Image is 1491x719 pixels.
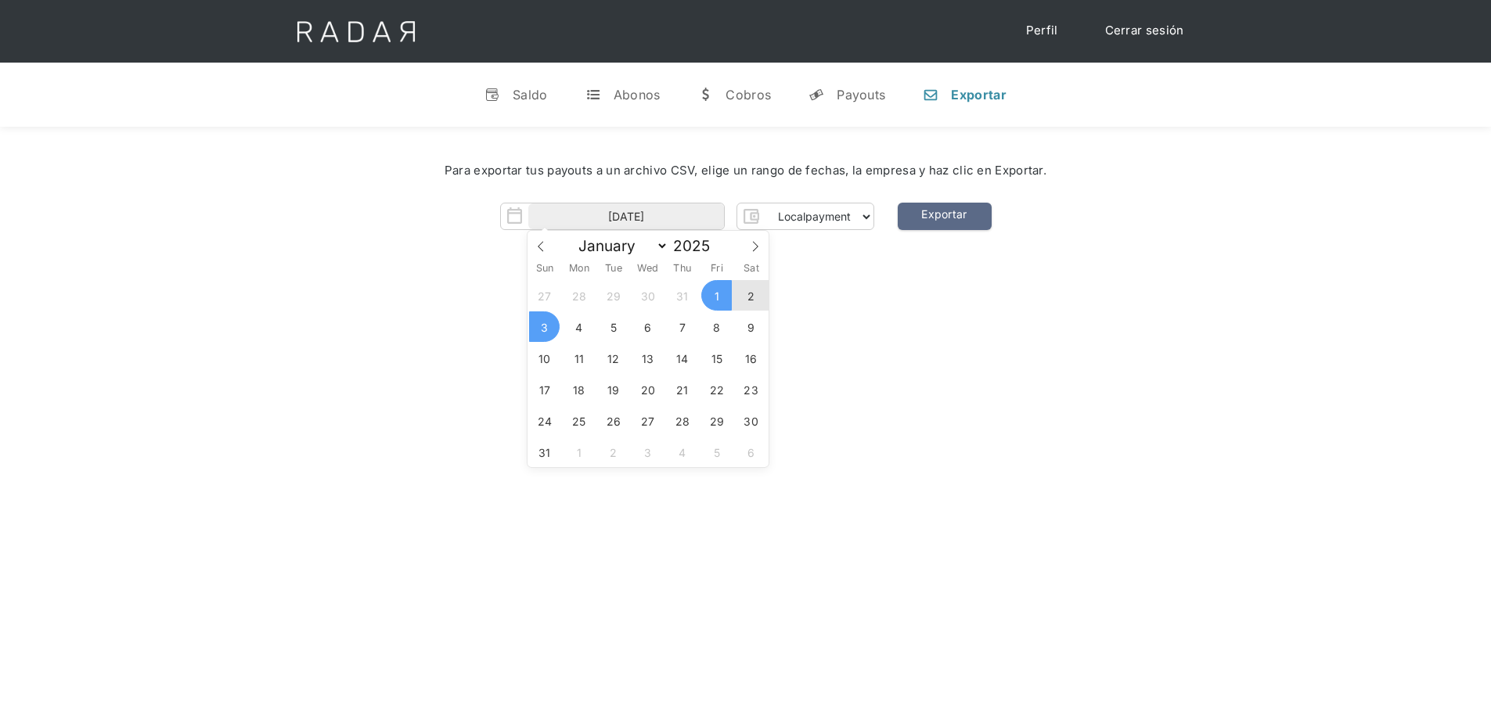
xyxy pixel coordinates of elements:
[736,343,766,373] span: August 16, 2025
[632,437,663,467] span: September 3, 2025
[564,374,594,404] span: August 18, 2025
[667,280,697,311] span: July 31, 2025
[564,437,594,467] span: September 1, 2025
[701,311,732,342] span: August 8, 2025
[585,87,601,102] div: t
[598,437,628,467] span: September 2, 2025
[598,311,628,342] span: August 5, 2025
[667,437,697,467] span: September 4, 2025
[564,280,594,311] span: July 28, 2025
[564,311,594,342] span: August 4, 2025
[809,87,824,102] div: y
[898,203,992,230] a: Exportar
[529,437,560,467] span: August 31, 2025
[632,311,663,342] span: August 6, 2025
[528,264,562,274] span: Sun
[632,405,663,436] span: August 27, 2025
[665,264,700,274] span: Thu
[1089,16,1200,46] a: Cerrar sesión
[697,87,713,102] div: w
[529,311,560,342] span: August 3, 2025
[529,405,560,436] span: August 24, 2025
[598,405,628,436] span: August 26, 2025
[614,87,661,102] div: Abonos
[571,236,668,256] select: Month
[484,87,500,102] div: v
[632,374,663,404] span: August 20, 2025
[596,264,631,274] span: Tue
[667,343,697,373] span: August 14, 2025
[736,374,766,404] span: August 23, 2025
[564,405,594,436] span: August 25, 2025
[598,280,628,311] span: July 29, 2025
[564,343,594,373] span: August 11, 2025
[736,405,766,436] span: August 30, 2025
[529,374,560,404] span: August 17, 2025
[668,237,725,255] input: Year
[736,311,766,342] span: August 9, 2025
[837,87,885,102] div: Payouts
[923,87,938,102] div: n
[529,343,560,373] span: August 10, 2025
[736,437,766,467] span: September 6, 2025
[951,87,1006,102] div: Exportar
[500,203,874,230] form: Form
[701,437,732,467] span: September 5, 2025
[701,405,732,436] span: August 29, 2025
[736,280,766,311] span: August 2, 2025
[632,280,663,311] span: July 30, 2025
[700,264,734,274] span: Fri
[631,264,665,274] span: Wed
[667,311,697,342] span: August 7, 2025
[667,405,697,436] span: August 28, 2025
[701,374,732,404] span: August 22, 2025
[734,264,769,274] span: Sat
[701,280,732,311] span: August 1, 2025
[667,374,697,404] span: August 21, 2025
[598,374,628,404] span: August 19, 2025
[529,280,560,311] span: July 27, 2025
[47,162,1444,180] div: Para exportar tus payouts a un archivo CSV, elige un rango de fechas, la empresa y haz clic en Ex...
[726,87,771,102] div: Cobros
[701,343,732,373] span: August 15, 2025
[598,343,628,373] span: August 12, 2025
[632,343,663,373] span: August 13, 2025
[513,87,548,102] div: Saldo
[562,264,596,274] span: Mon
[1010,16,1074,46] a: Perfil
